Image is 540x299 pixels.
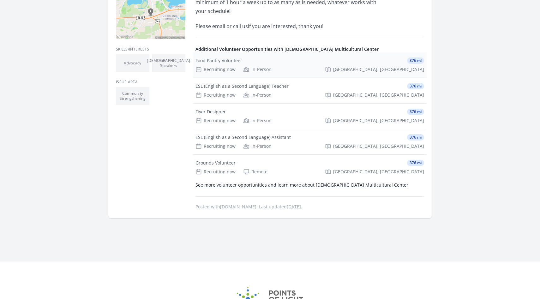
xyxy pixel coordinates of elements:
a: ESL (English as a Second Language) Teacher 376 mi Recruiting now In-Person [GEOGRAPHIC_DATA], [GE... [193,78,427,103]
div: Remote [243,169,267,175]
p: Please email or call usif you are interested, thank you! [195,22,380,31]
div: In-Person [243,66,272,73]
span: 376 mi [407,134,424,141]
h3: Issue area [116,80,185,85]
span: [GEOGRAPHIC_DATA], [GEOGRAPHIC_DATA] [333,117,424,124]
div: Flyer Designer [195,109,226,115]
a: Food Pantry Volunteer 376 mi Recruiting now In-Person [GEOGRAPHIC_DATA], [GEOGRAPHIC_DATA] [193,52,427,78]
div: Recruiting now [195,92,236,98]
div: In-Person [243,143,272,149]
div: Recruiting now [195,66,236,73]
p: Posted with . Last updated . [195,204,424,209]
a: ESL (English as a Second Language) Assistant 376 mi Recruiting now In-Person [GEOGRAPHIC_DATA], [... [193,129,427,154]
div: ESL (English as a Second Language) Assistant [195,134,291,141]
li: Advocacy [116,54,149,72]
h4: Additional Volunteer Opportunities with [DEMOGRAPHIC_DATA] Multicultural Center [195,46,424,52]
span: 376 mi [407,57,424,64]
a: Grounds Volunteer 376 mi Recruiting now Remote [GEOGRAPHIC_DATA], [GEOGRAPHIC_DATA] [193,155,427,180]
div: ESL (English as a Second Language) Teacher [195,83,289,89]
span: [GEOGRAPHIC_DATA], [GEOGRAPHIC_DATA] [333,169,424,175]
div: Recruiting now [195,117,236,124]
div: Food Pantry Volunteer [195,57,242,64]
span: [GEOGRAPHIC_DATA], [GEOGRAPHIC_DATA] [333,92,424,98]
div: In-Person [243,117,272,124]
div: Grounds Volunteer [195,160,236,166]
li: [DEMOGRAPHIC_DATA] Speakers [152,54,185,72]
span: [GEOGRAPHIC_DATA], [GEOGRAPHIC_DATA] [333,66,424,73]
span: [GEOGRAPHIC_DATA], [GEOGRAPHIC_DATA] [333,143,424,149]
span: 376 mi [407,160,424,166]
span: 376 mi [407,109,424,115]
abbr: Tue, May 6, 2025 7:56 PM [287,204,301,210]
div: Recruiting now [195,143,236,149]
a: [DOMAIN_NAME] [220,204,256,210]
div: In-Person [243,92,272,98]
a: See more volunteer opportunities and learn more about [DEMOGRAPHIC_DATA] Multicultural Center [195,182,408,188]
div: Recruiting now [195,169,236,175]
span: 376 mi [407,83,424,89]
h3: Skills/Interests [116,47,185,52]
a: Flyer Designer 376 mi Recruiting now In-Person [GEOGRAPHIC_DATA], [GEOGRAPHIC_DATA] [193,104,427,129]
li: Community Strengthening [116,87,149,105]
